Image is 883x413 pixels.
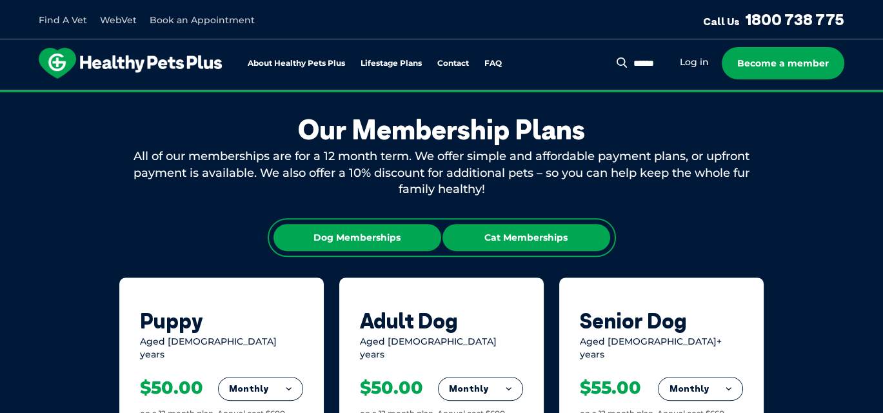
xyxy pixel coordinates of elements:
a: WebVet [100,14,137,26]
div: $55.00 [580,377,641,399]
div: Cat Memberships [442,224,610,251]
a: Call Us1800 738 775 [703,10,844,29]
div: Aged [DEMOGRAPHIC_DATA]+ years [580,336,743,361]
div: Dog Memberships [273,224,441,251]
a: Contact [437,59,469,68]
div: Senior Dog [580,308,743,333]
a: Become a member [722,47,844,79]
div: $50.00 [140,377,203,399]
a: FAQ [484,59,502,68]
a: Log in [680,56,709,68]
a: Book an Appointment [150,14,255,26]
div: Adult Dog [360,308,523,333]
button: Search [614,56,630,69]
button: Monthly [219,378,303,401]
div: Our Membership Plans [119,114,764,146]
img: hpp-logo [39,48,222,79]
a: Lifestage Plans [361,59,422,68]
button: Monthly [439,378,522,401]
div: Puppy [140,308,303,333]
a: About Healthy Pets Plus [248,59,345,68]
div: $50.00 [360,377,423,399]
span: Proactive, preventative wellness program designed to keep your pet healthier and happier for longer [201,90,682,102]
div: All of our memberships are for a 12 month term. We offer simple and affordable payment plans, or ... [119,148,764,197]
div: Aged [DEMOGRAPHIC_DATA] years [140,336,303,361]
div: Aged [DEMOGRAPHIC_DATA] years [360,336,523,361]
a: Find A Vet [39,14,87,26]
button: Monthly [659,378,742,401]
span: Call Us [703,15,740,28]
